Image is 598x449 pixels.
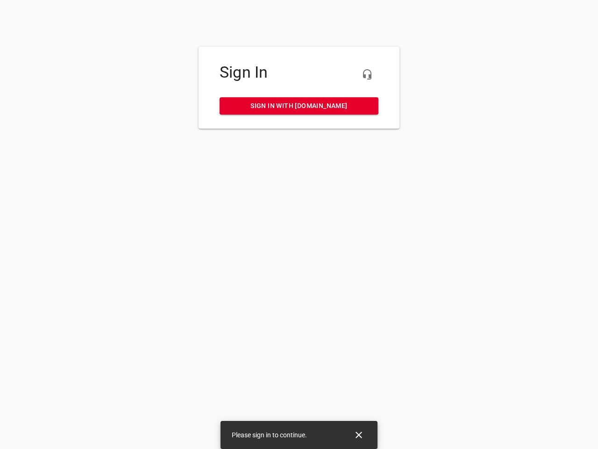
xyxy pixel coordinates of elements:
[232,431,307,439] span: Please sign in to continue.
[220,97,378,115] a: Sign in with [DOMAIN_NAME]
[348,424,370,446] button: Close
[356,63,378,86] button: Live Chat
[227,100,371,112] span: Sign in with [DOMAIN_NAME]
[220,63,378,82] h4: Sign In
